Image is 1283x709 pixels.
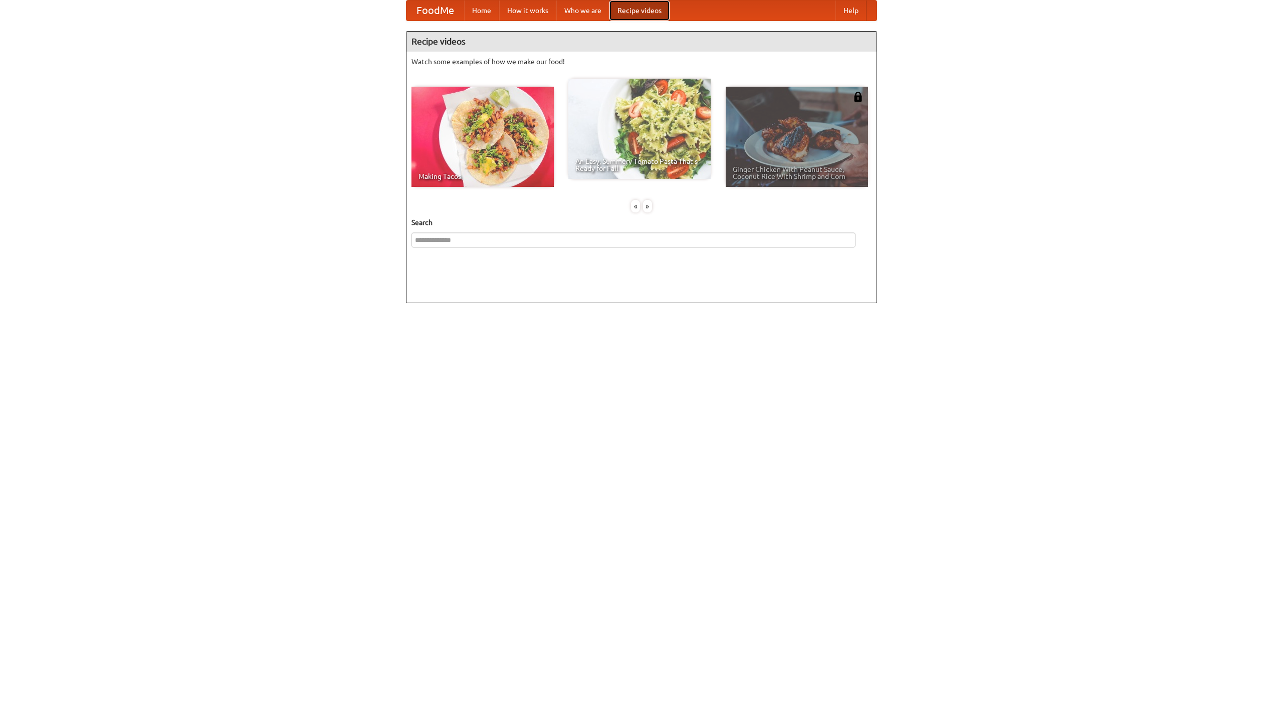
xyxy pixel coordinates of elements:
div: « [631,200,640,212]
a: Home [464,1,499,21]
a: How it works [499,1,556,21]
a: Recipe videos [609,1,670,21]
img: 483408.png [853,92,863,102]
a: An Easy, Summery Tomato Pasta That's Ready for Fall [568,79,711,179]
a: Help [835,1,867,21]
h5: Search [411,217,872,227]
span: An Easy, Summery Tomato Pasta That's Ready for Fall [575,158,704,172]
a: FoodMe [406,1,464,21]
h4: Recipe videos [406,32,877,52]
a: Who we are [556,1,609,21]
a: Making Tacos [411,87,554,187]
p: Watch some examples of how we make our food! [411,57,872,67]
div: » [643,200,652,212]
span: Making Tacos [418,173,547,180]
